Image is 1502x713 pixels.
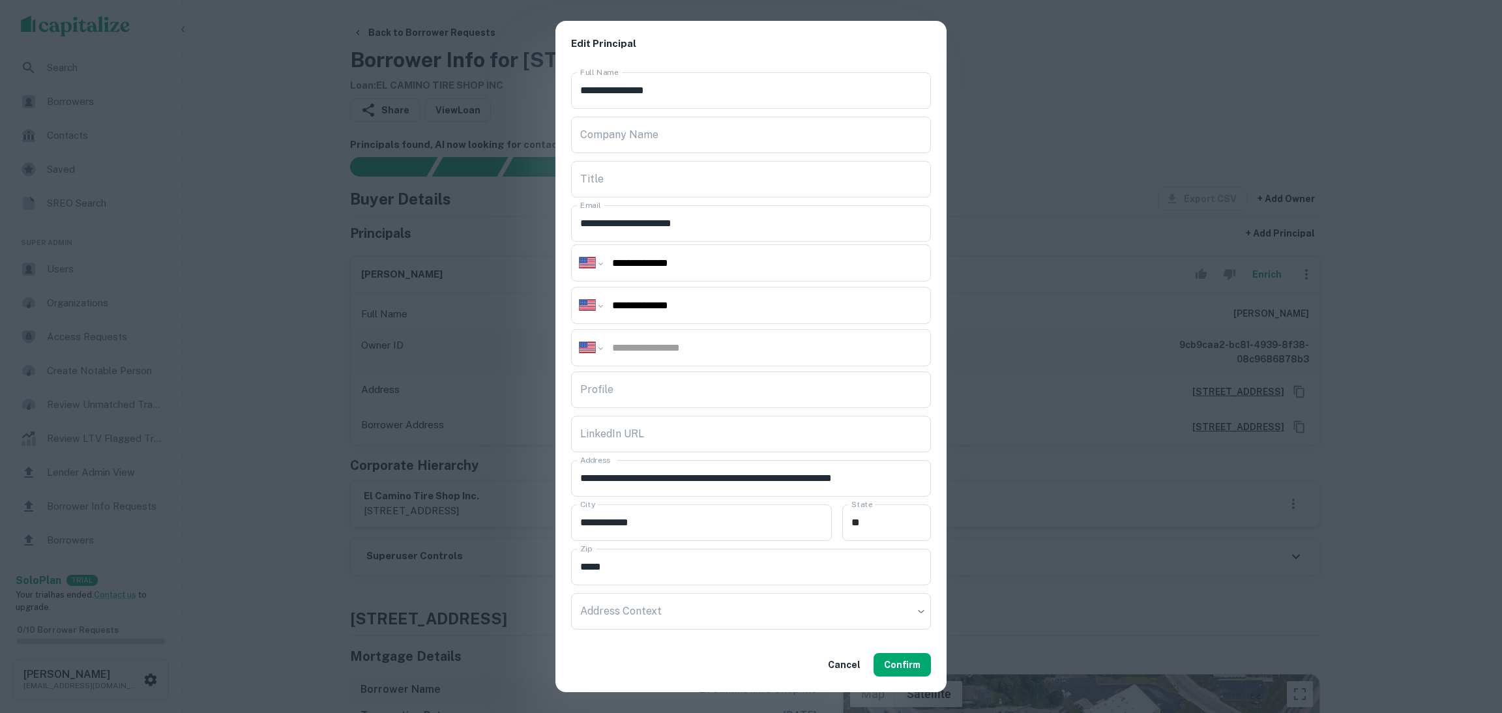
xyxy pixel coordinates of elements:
iframe: Chat Widget [1437,609,1502,671]
label: Full Name [580,66,619,78]
h2: Edit Principal [555,21,947,67]
label: Email [580,199,601,211]
button: Cancel [823,653,866,677]
button: Confirm [874,653,931,677]
label: City [580,499,595,510]
label: Zip [580,543,592,554]
label: State [851,499,872,510]
div: ​ [571,593,931,630]
label: Address [580,454,610,465]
